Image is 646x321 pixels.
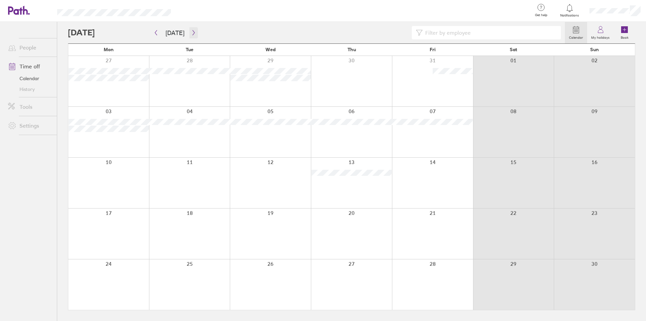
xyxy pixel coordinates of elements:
[104,47,114,52] span: Mon
[614,22,635,43] a: Book
[3,119,57,132] a: Settings
[3,84,57,95] a: History
[559,13,581,18] span: Notifications
[510,47,517,52] span: Sat
[265,47,276,52] span: Wed
[3,60,57,73] a: Time off
[430,47,436,52] span: Fri
[3,73,57,84] a: Calendar
[565,22,587,43] a: Calendar
[565,34,587,40] label: Calendar
[530,13,552,17] span: Get help
[186,47,193,52] span: Tue
[617,34,633,40] label: Book
[3,41,57,54] a: People
[559,3,581,18] a: Notifications
[348,47,356,52] span: Thu
[423,26,557,39] input: Filter by employee
[160,27,190,38] button: [DATE]
[590,47,599,52] span: Sun
[587,22,614,43] a: My holidays
[3,100,57,114] a: Tools
[587,34,614,40] label: My holidays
